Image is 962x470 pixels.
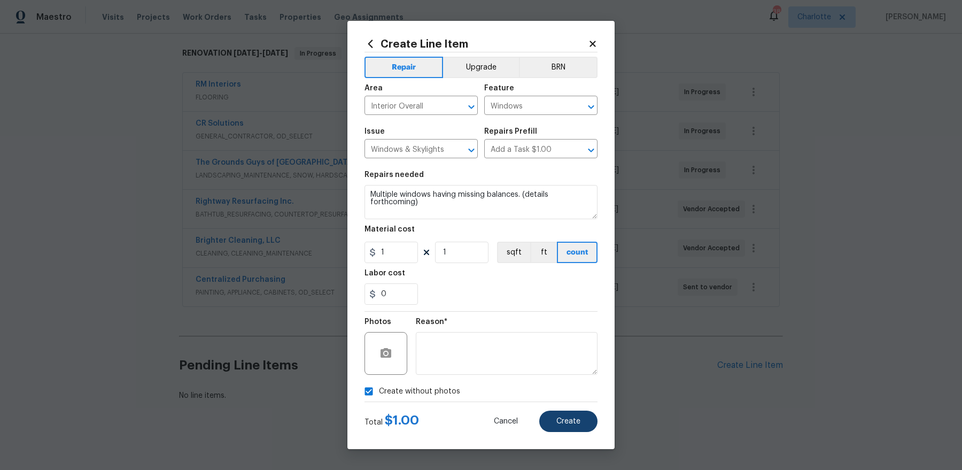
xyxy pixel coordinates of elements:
h5: Reason* [416,318,447,326]
h5: Repairs needed [364,171,424,179]
span: Create without photos [379,386,460,397]
h5: Material cost [364,226,415,233]
button: Open [584,99,599,114]
span: Cancel [494,418,518,426]
h5: Area [364,84,383,92]
button: Create [539,411,598,432]
button: count [557,242,598,263]
button: Cancel [477,411,535,432]
textarea: Multiple windows having missing balances. (details forthcoming) [364,185,598,219]
div: Total [364,415,419,428]
h2: Create Line Item [364,38,588,50]
h5: Photos [364,318,391,326]
button: Repair [364,57,443,78]
button: Open [464,99,479,114]
button: Open [464,143,479,158]
button: sqft [497,242,530,263]
h5: Labor cost [364,269,405,277]
h5: Repairs Prefill [484,128,537,135]
span: Create [556,418,580,426]
button: Upgrade [443,57,519,78]
span: $ 1.00 [385,414,419,427]
h5: Issue [364,128,385,135]
button: ft [530,242,557,263]
button: BRN [519,57,598,78]
h5: Feature [484,84,514,92]
button: Open [584,143,599,158]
